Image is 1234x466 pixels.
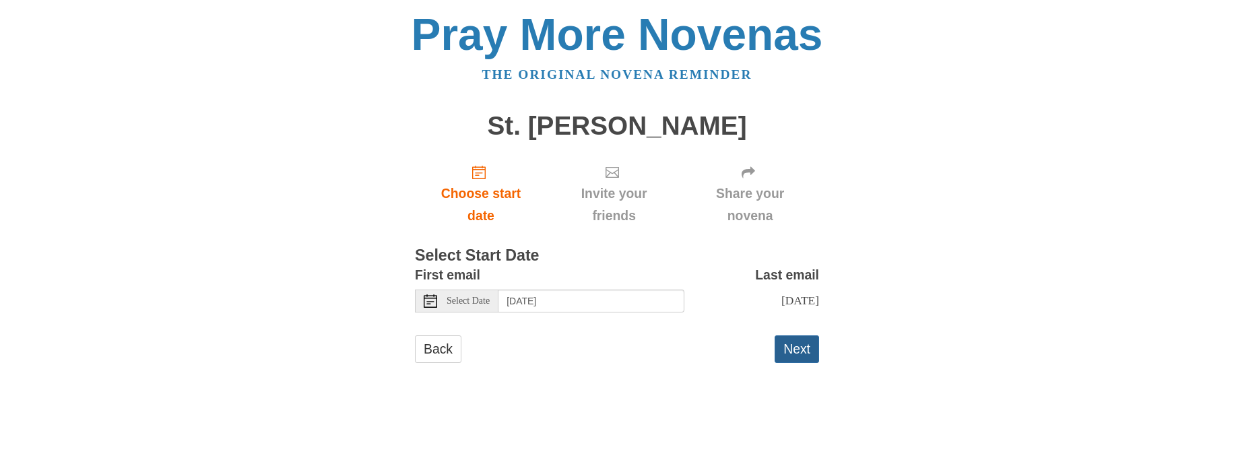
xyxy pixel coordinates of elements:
[447,296,490,306] span: Select Date
[415,264,480,286] label: First email
[482,67,752,81] a: The original novena reminder
[415,247,819,265] h3: Select Start Date
[560,182,668,227] span: Invite your friends
[412,9,823,59] a: Pray More Novenas
[781,294,819,307] span: [DATE]
[547,154,681,234] div: Click "Next" to confirm your start date first.
[755,264,819,286] label: Last email
[415,112,819,141] h1: St. [PERSON_NAME]
[428,182,533,227] span: Choose start date
[775,335,819,363] button: Next
[415,154,547,234] a: Choose start date
[415,335,461,363] a: Back
[681,154,819,234] div: Click "Next" to confirm your start date first.
[694,182,806,227] span: Share your novena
